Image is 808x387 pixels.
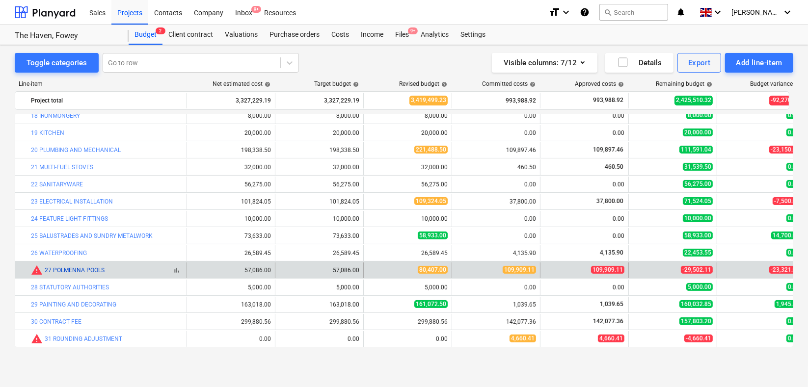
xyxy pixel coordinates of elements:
span: 4,660.41 [510,335,536,342]
div: Project total [31,93,183,108]
span: help [439,81,447,87]
span: 37,800.00 [595,198,624,205]
div: 37,800.00 [456,198,536,205]
span: 1,039.65 [599,301,624,308]
div: 0.00 [544,129,624,136]
a: Income [355,25,389,45]
div: 198,338.50 [279,147,359,154]
span: 71,524.05 [683,197,713,205]
div: 10,000.00 [279,215,359,222]
span: 58,933.00 [683,232,713,239]
div: 0.00 [191,335,271,342]
a: Settings [455,25,491,45]
div: 73,633.00 [279,232,359,239]
div: 32,000.00 [368,164,448,171]
button: Details [605,53,673,73]
span: -92,270.04 [769,96,801,105]
div: 0.00 [544,215,624,222]
span: 56,275.00 [683,180,713,188]
div: 460.50 [456,164,536,171]
div: 20,000.00 [279,129,359,136]
span: 157,803.20 [679,317,713,325]
span: 4,135.90 [599,249,624,256]
a: 24 FEATURE LIGHT FITTINGS [31,215,108,222]
i: keyboard_arrow_down [560,6,572,18]
div: Budget [129,25,162,45]
div: 56,275.00 [191,181,271,188]
div: 1,039.65 [456,301,536,308]
div: Purchase orders [264,25,325,45]
span: 14,700.00 [771,232,801,239]
a: 25 BALUSTRADES AND SUNDRY METALWORK [31,232,153,239]
span: 8,000.00 [686,111,713,119]
span: -23,150.00 [769,146,801,154]
a: 27 POLMENNA POOLS [45,267,105,274]
span: 3,419,499.23 [409,96,448,105]
span: 109,909.11 [503,266,536,274]
div: Target budget [314,80,359,87]
div: Revised budget [399,80,447,87]
span: 2,425,510.32 [674,96,713,105]
div: 142,077.36 [456,318,536,325]
span: 161,072.50 [414,300,448,308]
div: Analytics [415,25,455,45]
div: 8,000.00 [191,112,271,119]
span: 0.00 [786,111,801,119]
div: 56,275.00 [368,181,448,188]
div: 5,000.00 [368,284,448,291]
span: help [704,81,712,87]
span: help [616,81,624,87]
div: 101,824.05 [191,198,271,205]
span: -7,500.00 [773,197,801,205]
span: Committed costs exceed revised budget [31,264,43,276]
div: Remaining budget [656,80,712,87]
span: 4,660.41 [598,335,624,342]
span: bar_chart [173,266,181,274]
div: 0.00 [544,181,624,188]
span: 993,988.92 [592,96,624,104]
a: Budget2 [129,25,162,45]
div: Approved costs [575,80,624,87]
span: 0.00 [786,129,801,136]
div: 299,880.56 [279,318,359,325]
div: 0.00 [544,232,624,239]
div: 0.00 [456,112,536,119]
span: help [793,81,801,87]
div: Details [617,56,662,69]
div: 26,589.45 [191,250,271,257]
a: Valuations [219,25,264,45]
span: 10,000.00 [683,214,713,222]
div: 0.00 [456,129,536,136]
a: 28 STATUTORY AUTHORITIES [31,284,109,291]
div: 299,880.56 [191,318,271,325]
span: help [351,81,359,87]
span: 0.00 [786,283,801,291]
span: 109,897.46 [592,146,624,153]
button: Search [599,4,668,21]
div: Committed costs [482,80,536,87]
span: Committed costs exceed revised budget [31,333,43,345]
a: 30 CONTRACT FEE [31,318,81,325]
div: 73,633.00 [191,232,271,239]
div: 0.00 [544,284,624,291]
span: 0.00 [786,180,801,188]
div: 20,000.00 [191,129,271,136]
div: 0.00 [456,232,536,239]
div: Costs [325,25,355,45]
div: 0.00 [456,284,536,291]
span: 80,407.00 [418,266,448,274]
span: help [528,81,536,87]
i: keyboard_arrow_down [781,6,793,18]
span: 109,324.05 [414,197,448,205]
span: 111,591.04 [679,146,713,154]
div: 10,000.00 [191,215,271,222]
i: notifications [676,6,686,18]
div: 5,000.00 [279,284,359,291]
div: 198,338.50 [191,147,271,154]
span: 0.00 [786,335,801,342]
span: 9+ [251,6,261,13]
div: Toggle categories [27,56,87,69]
div: Line-item [15,80,187,87]
div: Export [688,56,711,69]
span: 142,077.36 [592,318,624,325]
